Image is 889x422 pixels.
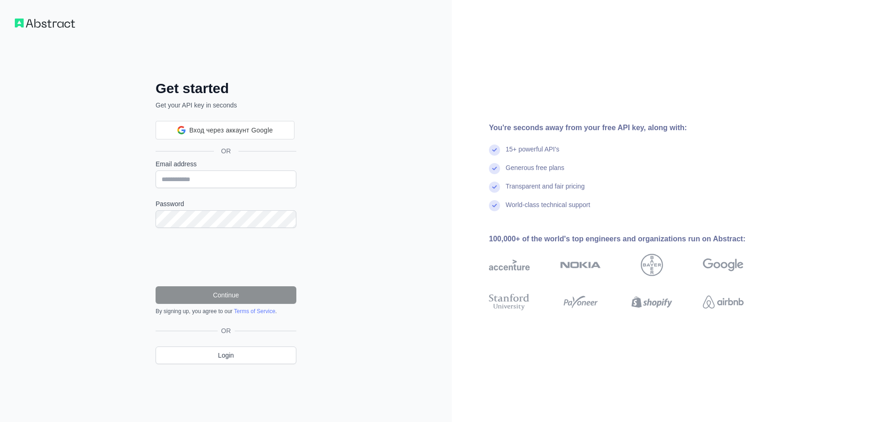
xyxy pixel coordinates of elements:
div: 100,000+ of the world's top engineers and organizations run on Abstract: [489,233,773,245]
div: Generous free plans [506,163,564,182]
span: OR [214,146,238,156]
img: nokia [560,254,601,276]
img: stanford university [489,292,530,312]
img: shopify [632,292,672,312]
img: payoneer [560,292,601,312]
img: airbnb [703,292,744,312]
img: google [703,254,744,276]
label: Password [156,199,296,208]
iframe: reCAPTCHA [156,239,296,275]
div: Вход через аккаунт Google [156,121,294,139]
span: Вход через аккаунт Google [189,126,273,135]
img: check mark [489,182,500,193]
div: World-class technical support [506,200,590,219]
img: Workflow [15,19,75,28]
div: Transparent and fair pricing [506,182,585,200]
span: OR [218,326,235,335]
img: check mark [489,163,500,174]
div: By signing up, you agree to our . [156,308,296,315]
p: Get your API key in seconds [156,101,296,110]
img: bayer [641,254,663,276]
label: Email address [156,159,296,169]
div: 15+ powerful API's [506,145,559,163]
img: check mark [489,200,500,211]
div: You're seconds away from your free API key, along with: [489,122,773,133]
img: check mark [489,145,500,156]
a: Login [156,346,296,364]
button: Continue [156,286,296,304]
img: accenture [489,254,530,276]
a: Terms of Service [234,308,275,315]
h2: Get started [156,80,296,97]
